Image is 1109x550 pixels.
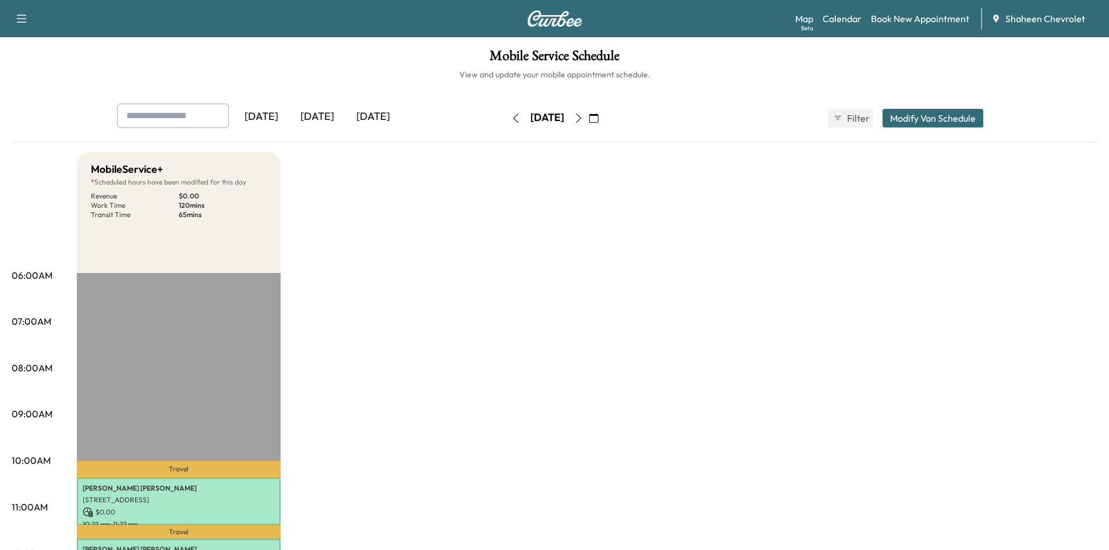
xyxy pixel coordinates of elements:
[233,104,289,130] div: [DATE]
[91,201,179,210] p: Work Time
[1005,12,1085,26] span: Shaheen Chevrolet
[83,495,275,505] p: [STREET_ADDRESS]
[12,314,51,328] p: 07:00AM
[795,12,813,26] a: MapBeta
[179,201,267,210] p: 120 mins
[91,191,179,201] p: Revenue
[12,361,52,375] p: 08:00AM
[12,407,52,421] p: 09:00AM
[83,507,275,517] p: $ 0.00
[77,525,281,539] p: Travel
[91,161,163,178] h5: MobileService+
[179,191,267,201] p: $ 0.00
[527,10,583,27] img: Curbee Logo
[91,210,179,219] p: Transit Time
[83,520,275,529] p: 10:22 am - 11:22 am
[530,111,564,125] div: [DATE]
[828,109,873,127] button: Filter
[883,109,983,127] button: Modify Van Schedule
[12,453,51,467] p: 10:00AM
[801,24,813,33] div: Beta
[847,111,868,125] span: Filter
[12,69,1097,80] h6: View and update your mobile appointment schedule.
[12,49,1097,69] h1: Mobile Service Schedule
[12,268,52,282] p: 06:00AM
[91,178,267,187] p: Scheduled hours have been modified for this day
[289,104,345,130] div: [DATE]
[83,484,275,493] p: [PERSON_NAME] [PERSON_NAME]
[823,12,862,26] a: Calendar
[871,12,969,26] a: Book New Appointment
[345,104,401,130] div: [DATE]
[77,461,281,478] p: Travel
[179,210,267,219] p: 65 mins
[12,500,48,514] p: 11:00AM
